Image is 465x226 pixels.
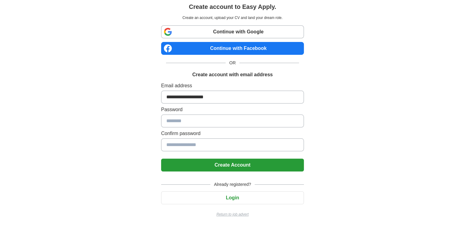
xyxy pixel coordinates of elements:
[161,106,304,113] label: Password
[161,130,304,137] label: Confirm password
[161,191,304,204] button: Login
[192,71,273,78] h1: Create account with email address
[161,159,304,171] button: Create Account
[161,82,304,89] label: Email address
[210,181,255,188] span: Already registered?
[161,25,304,38] a: Continue with Google
[226,60,239,66] span: OR
[189,2,276,11] h1: Create account to Easy Apply.
[161,195,304,200] a: Login
[162,15,303,21] p: Create an account, upload your CV and land your dream role.
[161,212,304,217] a: Return to job advert
[161,42,304,55] a: Continue with Facebook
